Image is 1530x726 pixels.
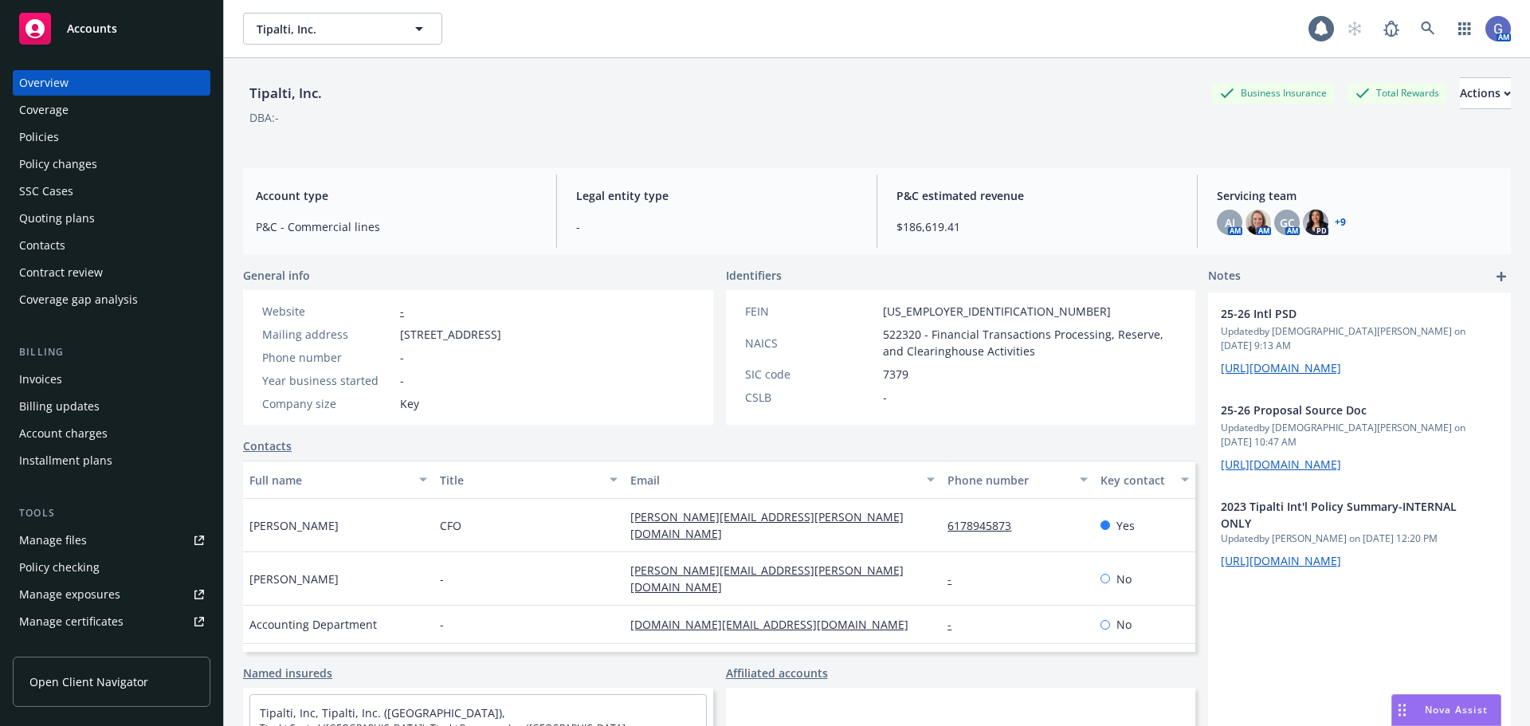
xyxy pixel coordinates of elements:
a: Manage files [13,528,210,553]
span: Nova Assist [1425,703,1488,716]
div: Company size [262,395,394,412]
a: Coverage [13,97,210,123]
div: DBA: - [249,109,279,126]
a: Policy changes [13,151,210,177]
div: Total Rewards [1348,83,1447,103]
span: Accounts [67,22,117,35]
span: [US_EMPLOYER_IDENTIFICATION_NUMBER] [883,303,1111,320]
a: Start snowing [1339,13,1371,45]
a: Overview [13,70,210,96]
a: [PERSON_NAME][EMAIL_ADDRESS][PERSON_NAME][DOMAIN_NAME] [630,509,904,541]
span: General info [243,267,310,284]
span: $186,619.41 [896,218,1178,235]
span: Notes [1208,267,1241,286]
a: - [400,304,404,319]
a: - [947,571,964,587]
a: Accounts [13,6,210,51]
span: Tipalti, Inc. [257,21,394,37]
button: Nova Assist [1391,694,1501,726]
button: Full name [243,461,433,499]
div: SSC Cases [19,179,73,204]
div: Phone number [262,349,394,366]
div: Coverage [19,97,69,123]
span: Open Client Navigator [29,673,148,690]
a: +9 [1335,218,1346,227]
span: AJ [1225,214,1235,231]
span: 522320 - Financial Transactions Processing, Reserve, and Clearinghouse Activities [883,326,1177,359]
div: Manage files [19,528,87,553]
div: NAICS [745,335,877,351]
a: Manage claims [13,636,210,661]
span: Updated by [DEMOGRAPHIC_DATA][PERSON_NAME] on [DATE] 9:13 AM [1221,324,1498,353]
a: Manage exposures [13,582,210,607]
span: [PERSON_NAME] [249,517,339,534]
a: Billing updates [13,394,210,419]
a: Tipalti, Inc, Tipalti, Inc. ([GEOGRAPHIC_DATA]), [260,705,505,720]
span: P&C - Commercial lines [256,218,537,235]
span: Servicing team [1217,187,1498,204]
span: 2023 Tipalti Int'l Policy Summary-INTERNAL ONLY [1221,498,1457,532]
div: Email [630,472,917,489]
span: Accounting Department [249,616,377,633]
a: Policy checking [13,555,210,580]
a: Contacts [13,233,210,258]
a: Coverage gap analysis [13,287,210,312]
span: Legal entity type [576,187,857,204]
a: [PERSON_NAME][EMAIL_ADDRESS][PERSON_NAME][DOMAIN_NAME] [630,563,904,595]
button: Title [433,461,624,499]
span: Yes [1116,517,1135,534]
a: Installment plans [13,448,210,473]
a: 6178945873 [947,518,1024,533]
span: - [400,349,404,366]
div: Title [440,472,600,489]
span: No [1116,616,1132,633]
span: Account type [256,187,537,204]
button: Key contact [1094,461,1195,499]
div: Policy checking [19,555,100,580]
div: Manage exposures [19,582,120,607]
div: Contacts [19,233,65,258]
div: Manage claims [19,636,100,661]
a: Search [1412,13,1444,45]
a: Invoices [13,367,210,392]
div: Key contact [1100,472,1171,489]
span: [STREET_ADDRESS] [400,326,501,343]
a: add [1492,267,1511,286]
span: - [440,616,444,633]
span: Updated by [DEMOGRAPHIC_DATA][PERSON_NAME] on [DATE] 10:47 AM [1221,421,1498,449]
span: CFO [440,517,461,534]
div: Phone number [947,472,1069,489]
span: Identifiers [726,267,782,284]
a: [DOMAIN_NAME][EMAIL_ADDRESS][DOMAIN_NAME] [630,617,921,632]
a: [URL][DOMAIN_NAME] [1221,360,1341,375]
div: Account charges [19,421,108,446]
div: Overview [19,70,69,96]
div: Full name [249,472,410,489]
img: photo [1303,210,1328,235]
div: Year business started [262,372,394,389]
span: Key [400,395,419,412]
div: Billing updates [19,394,100,419]
a: SSC Cases [13,179,210,204]
div: Contract review [19,260,103,285]
span: Updated by [PERSON_NAME] on [DATE] 12:20 PM [1221,532,1498,546]
a: - [947,617,964,632]
img: photo [1246,210,1271,235]
span: 25-26 Intl PSD [1221,305,1457,322]
div: Invoices [19,367,62,392]
div: 25-26 Proposal Source DocUpdatedby [DEMOGRAPHIC_DATA][PERSON_NAME] on [DATE] 10:47 AM[URL][DOMAIN... [1208,389,1511,485]
span: - [576,218,857,235]
a: Switch app [1449,13,1481,45]
div: Installment plans [19,448,112,473]
a: [URL][DOMAIN_NAME] [1221,457,1341,472]
span: P&C estimated revenue [896,187,1178,204]
a: Contract review [13,260,210,285]
div: 25-26 Intl PSDUpdatedby [DEMOGRAPHIC_DATA][PERSON_NAME] on [DATE] 9:13 AM[URL][DOMAIN_NAME] [1208,292,1511,389]
div: Billing [13,344,210,360]
div: Website [262,303,394,320]
div: Mailing address [262,326,394,343]
div: Drag to move [1392,695,1412,725]
span: 25-26 Proposal Source Doc [1221,402,1457,418]
div: FEIN [745,303,877,320]
a: Policies [13,124,210,150]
